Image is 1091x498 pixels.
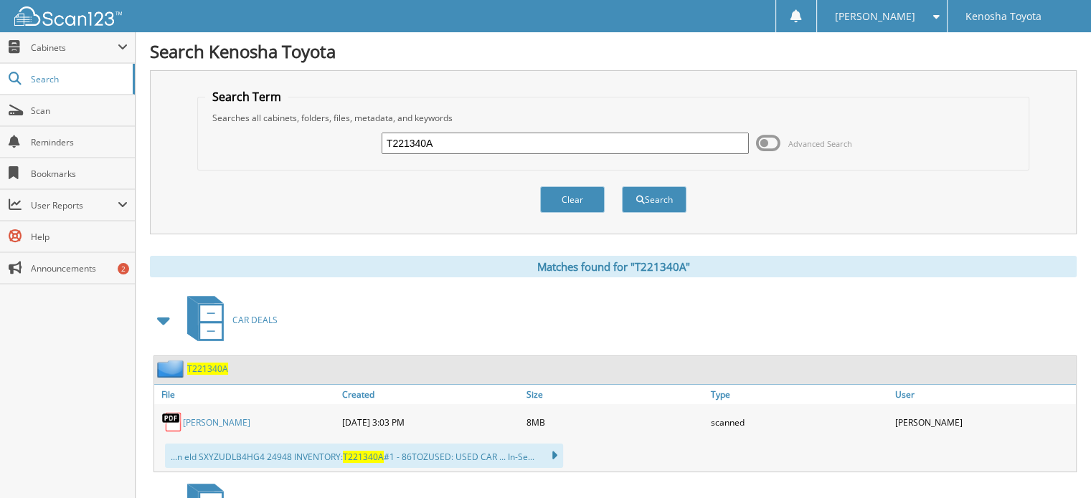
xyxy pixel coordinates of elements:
[339,408,523,436] div: [DATE] 3:03 PM
[788,138,852,149] span: Advanced Search
[165,444,563,468] div: ...n eld SXYZUDLB4HG4 24948 INVENTORY: #1 - 86TOZUSED: USED CAR ... In-Se...
[892,408,1076,436] div: [PERSON_NAME]
[31,105,128,117] span: Scan
[31,42,118,54] span: Cabinets
[31,136,128,148] span: Reminders
[965,12,1042,21] span: Kenosha Toyota
[343,451,384,463] span: T221340A
[14,6,122,26] img: scan123-logo-white.svg
[150,256,1077,277] div: Matches found for "T221340A"
[118,263,129,274] div: 2
[232,314,278,326] span: CAR DEALS
[179,292,278,348] a: CAR DEALS
[892,385,1076,404] a: User
[154,385,339,404] a: File
[187,363,228,375] a: T221340A
[707,385,892,404] a: Type
[205,89,288,105] legend: Search Term
[157,360,187,378] img: folder2.png
[31,73,126,85] span: Search
[31,199,118,211] span: User Reports
[183,416,250,428] a: [PERSON_NAME]
[339,385,523,404] a: Created
[31,231,128,243] span: Help
[622,186,686,213] button: Search
[31,168,128,180] span: Bookmarks
[1019,429,1091,498] iframe: Chat Widget
[835,12,915,21] span: [PERSON_NAME]
[205,112,1022,124] div: Searches all cabinets, folders, files, metadata, and keywords
[150,39,1077,63] h1: Search Kenosha Toyota
[523,408,707,436] div: 8MB
[161,411,183,433] img: PDF.png
[31,262,128,274] span: Announcements
[707,408,892,436] div: scanned
[523,385,707,404] a: Size
[540,186,605,213] button: Clear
